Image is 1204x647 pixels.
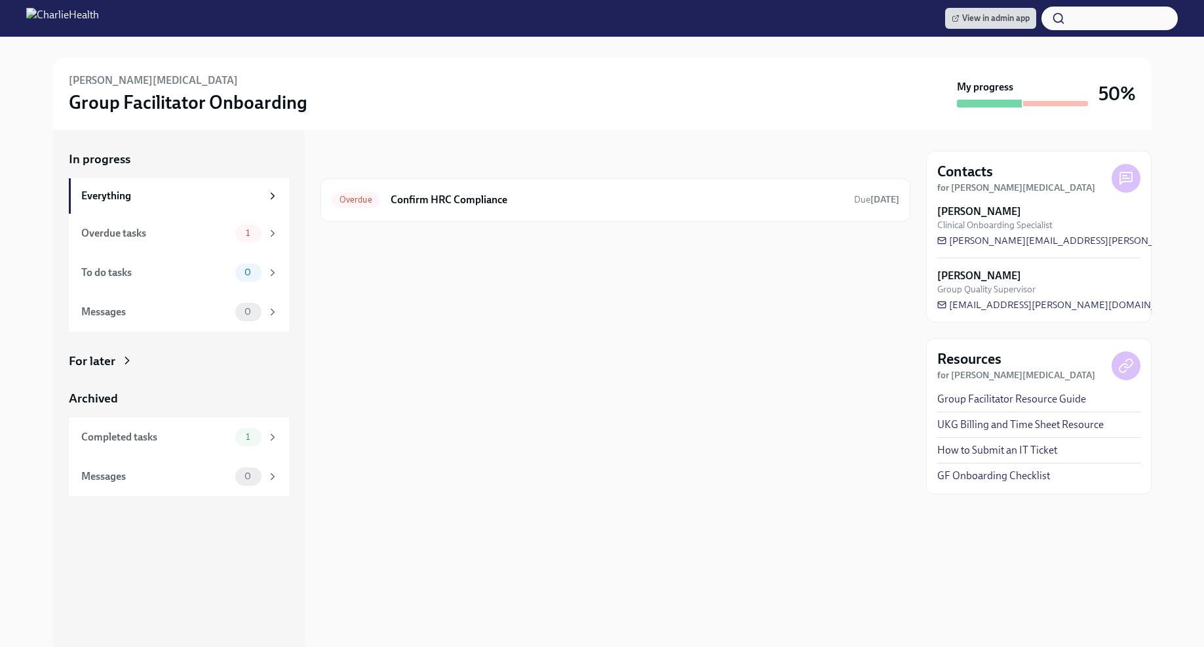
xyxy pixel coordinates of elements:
a: [EMAIL_ADDRESS][PERSON_NAME][DOMAIN_NAME] [937,298,1188,311]
strong: [PERSON_NAME] [937,269,1021,283]
span: 1 [238,228,258,238]
div: Overdue tasks [81,226,230,241]
a: In progress [69,151,289,168]
a: Group Facilitator Resource Guide [937,392,1086,406]
h3: Group Facilitator Onboarding [69,90,307,114]
h6: Confirm HRC Compliance [391,193,844,207]
h3: 50% [1098,82,1136,106]
a: For later [69,353,289,370]
span: View in admin app [952,12,1030,25]
h4: Contacts [937,162,993,182]
div: Everything [81,189,262,203]
a: Messages0 [69,292,289,332]
a: How to Submit an IT Ticket [937,443,1057,458]
span: September 8th, 2025 09:00 [854,193,899,206]
span: 1 [238,432,258,442]
strong: [PERSON_NAME] [937,205,1021,219]
a: Messages0 [69,457,289,496]
a: Archived [69,390,289,407]
span: Overdue [332,195,380,205]
a: View in admin app [945,8,1036,29]
strong: for [PERSON_NAME][MEDICAL_DATA] [937,370,1095,381]
a: Completed tasks1 [69,418,289,457]
strong: for [PERSON_NAME][MEDICAL_DATA] [937,182,1095,193]
a: UKG Billing and Time Sheet Resource [937,418,1104,432]
a: GF Onboarding Checklist [937,469,1050,483]
div: Completed tasks [81,430,230,444]
span: Clinical Onboarding Specialist [937,219,1053,231]
img: CharlieHealth [26,8,99,29]
strong: My progress [957,80,1013,94]
h4: Resources [937,349,1001,369]
strong: [DATE] [870,194,899,205]
h6: [PERSON_NAME][MEDICAL_DATA] [69,73,238,88]
a: Everything [69,178,289,214]
div: For later [69,353,115,370]
span: 0 [237,471,259,481]
span: 0 [237,267,259,277]
div: In progress [320,151,382,168]
div: Messages [81,469,230,484]
a: OverdueConfirm HRC ComplianceDue[DATE] [332,189,899,210]
span: 0 [237,307,259,317]
a: To do tasks0 [69,253,289,292]
div: Messages [81,305,230,319]
span: Due [854,194,899,205]
span: Group Quality Supervisor [937,283,1036,296]
div: To do tasks [81,265,230,280]
a: Overdue tasks1 [69,214,289,253]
